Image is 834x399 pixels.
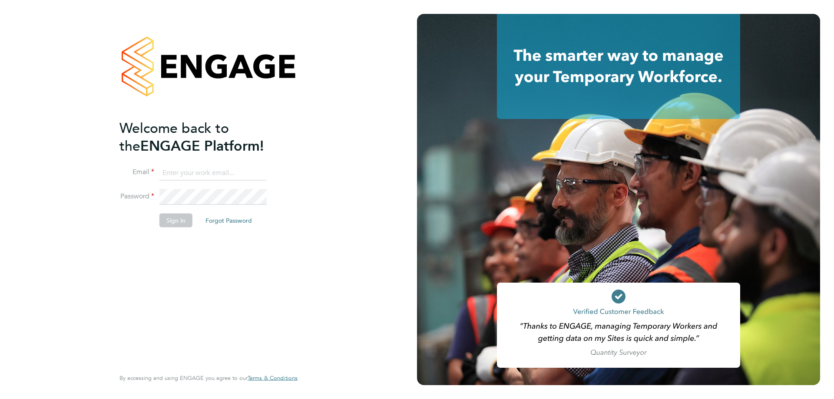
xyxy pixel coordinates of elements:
button: Sign In [159,214,192,228]
input: Enter your work email... [159,165,267,181]
span: Terms & Conditions [248,374,298,382]
h2: ENGAGE Platform! [119,119,289,155]
a: Terms & Conditions [248,375,298,382]
label: Password [119,192,154,201]
span: By accessing and using ENGAGE you agree to our [119,374,298,382]
span: Welcome back to the [119,119,229,154]
label: Email [119,168,154,177]
button: Forgot Password [199,214,259,228]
